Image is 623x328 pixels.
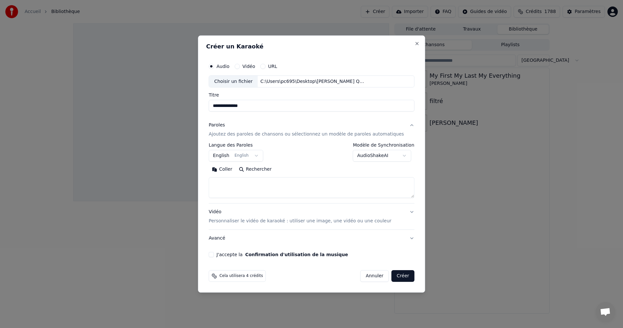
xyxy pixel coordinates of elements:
[245,252,348,257] button: J'accepte la
[209,218,391,224] p: Personnaliser le vidéo de karaoké : utiliser une image, une vidéo ou une couleur
[216,252,348,257] label: J'accepte la
[209,143,414,203] div: ParolesAjoutez des paroles de chansons ou sélectionnez un modèle de paroles automatiques
[209,204,414,230] button: VidéoPersonnaliser le vidéo de karaoké : utiliser une image, une vidéo ou une couleur
[216,64,229,69] label: Audio
[209,131,404,138] p: Ajoutez des paroles de chansons ou sélectionnez un modèle de paroles automatiques
[209,230,414,247] button: Avancé
[258,78,368,85] div: C:\Users\pc695\Desktop\[PERSON_NAME] Quand Je TAime.mp3
[209,164,236,175] button: Coller
[209,93,414,98] label: Titre
[360,270,389,282] button: Annuler
[209,209,391,225] div: Vidéo
[236,164,275,175] button: Rechercher
[392,270,414,282] button: Créer
[209,76,258,87] div: Choisir un fichier
[353,143,414,148] label: Modèle de Synchronisation
[209,143,263,148] label: Langue des Paroles
[268,64,277,69] label: URL
[206,44,417,49] h2: Créer un Karaoké
[209,117,414,143] button: ParolesAjoutez des paroles de chansons ou sélectionnez un modèle de paroles automatiques
[242,64,255,69] label: Vidéo
[219,273,263,279] span: Cela utilisera 4 crédits
[209,122,225,129] div: Paroles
